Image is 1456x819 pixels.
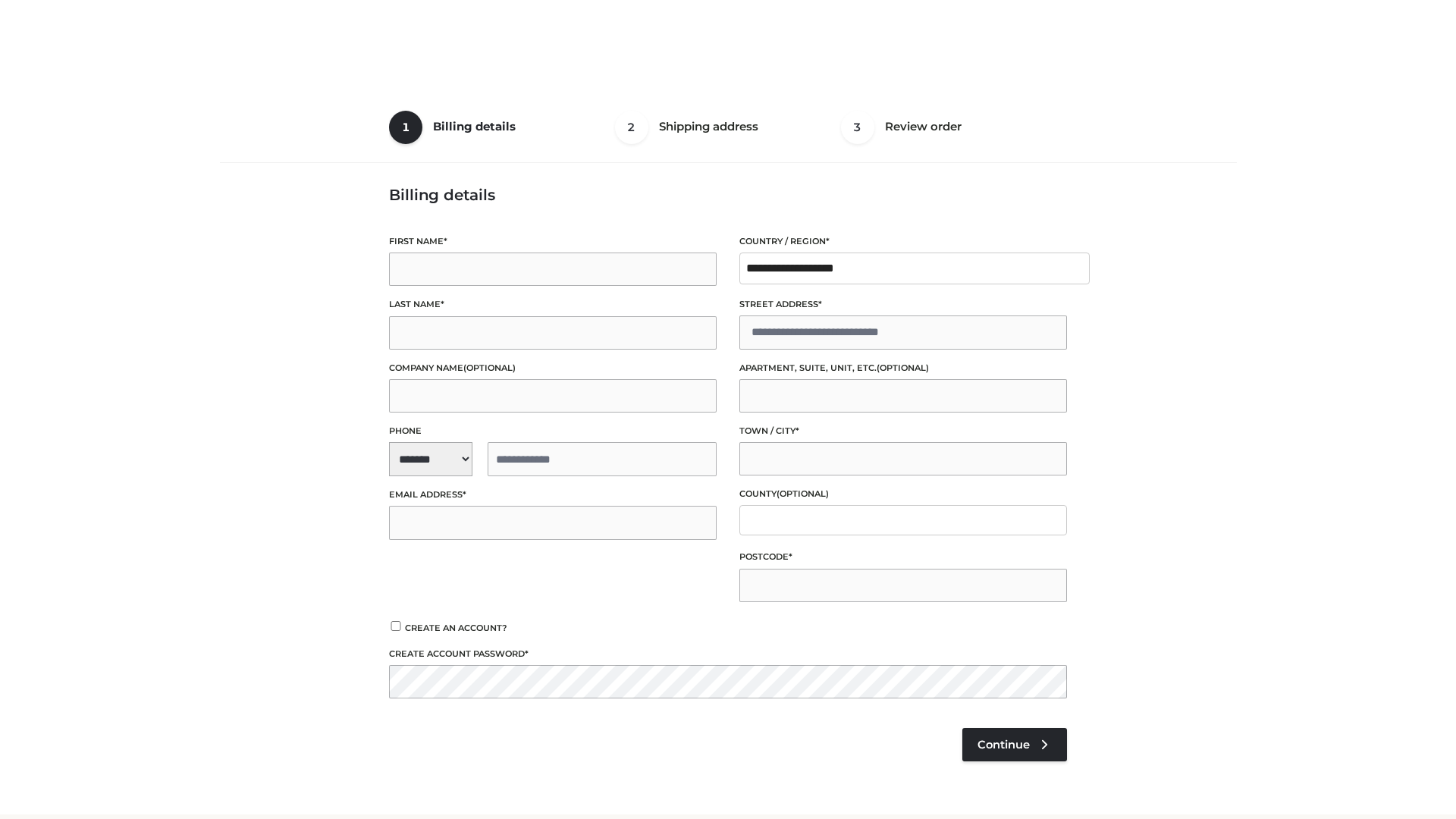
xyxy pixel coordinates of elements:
h3: Billing details [389,186,1067,204]
span: Review order [885,119,962,133]
label: Phone [389,424,717,438]
span: Create an account? [405,623,507,633]
label: Create account password [389,647,1067,661]
label: County [739,487,1067,501]
label: Email address [389,488,717,502]
a: Continue [962,728,1067,761]
span: 2 [615,111,648,144]
label: Country / Region [739,234,1067,249]
label: Last name [389,297,717,312]
label: Apartment, suite, unit, etc. [739,361,1067,375]
span: Continue [977,738,1030,752]
label: Postcode [739,550,1067,564]
span: (optional) [877,362,929,373]
input: Create an account? [389,621,403,631]
span: 1 [389,111,422,144]
label: Town / City [739,424,1067,438]
span: Shipping address [659,119,758,133]
label: Company name [389,361,717,375]
span: 3 [841,111,874,144]
label: Street address [739,297,1067,312]
span: (optional) [777,488,829,499]
span: Billing details [433,119,516,133]
label: First name [389,234,717,249]
span: (optional) [463,362,516,373]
